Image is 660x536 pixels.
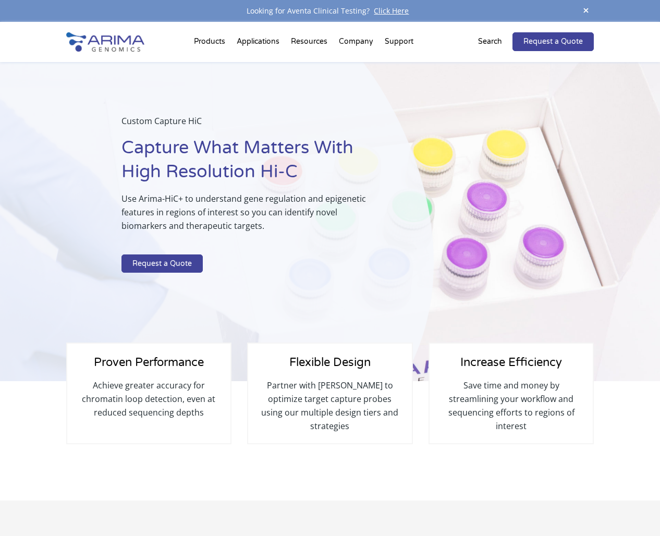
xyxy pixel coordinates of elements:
a: Click Here [370,6,413,16]
p: Use Arima-HiC+ to understand gene regulation and epigenetic features in regions of interest so yo... [121,192,382,241]
p: Custom Capture HiC [121,114,382,136]
p: Partner with [PERSON_NAME] to optimize target capture probes using our multiple design tiers and ... [259,379,401,433]
a: Request a Quote [512,32,594,51]
p: Achieve greater accuracy for chromatin loop detection, even at reduced sequencing depths [78,379,220,419]
div: Looking for Aventa Clinical Testing? [66,4,594,18]
p: Save time and money by streamlining your workflow and sequencing efforts to regions of interest [440,379,582,433]
span: Proven Performance [94,356,204,369]
span: Increase Efficiency [460,356,562,369]
img: Arima-Genomics-logo [66,32,144,52]
h1: Capture What Matters With High Resolution Hi-C [121,136,382,192]
a: Request a Quote [121,254,203,273]
p: Search [478,35,502,48]
span: Flexible Design [289,356,371,369]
